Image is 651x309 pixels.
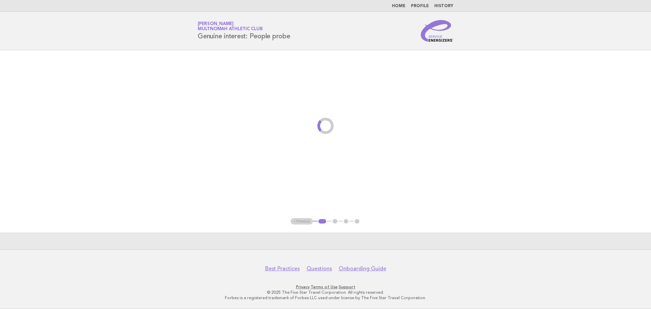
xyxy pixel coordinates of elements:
img: Service Energizers [421,20,453,42]
a: [PERSON_NAME]Multnomah Athletic Club [198,22,262,31]
a: Terms of Use [311,285,338,289]
p: Forbes is a registered trademark of Forbes LLC used under license by The Five Star Travel Corpora... [118,295,533,301]
a: Questions [307,265,332,272]
a: History [434,4,453,8]
h1: Genuine interest: People probe [198,22,290,40]
a: Best Practices [265,265,300,272]
a: Privacy [296,285,310,289]
a: Support [339,285,355,289]
p: · · [118,284,533,290]
a: Home [392,4,406,8]
a: Onboarding Guide [339,265,386,272]
p: © 2025 The Five Star Travel Corporation. All rights reserved. [118,290,533,295]
span: Multnomah Athletic Club [198,27,262,32]
a: Profile [411,4,429,8]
